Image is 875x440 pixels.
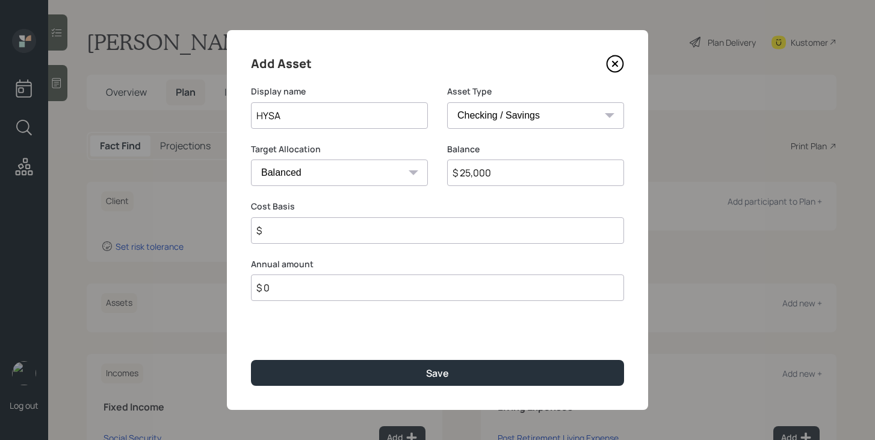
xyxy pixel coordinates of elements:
[447,85,624,98] label: Asset Type
[426,367,449,380] div: Save
[251,258,624,270] label: Annual amount
[447,143,624,155] label: Balance
[251,85,428,98] label: Display name
[251,143,428,155] label: Target Allocation
[251,200,624,212] label: Cost Basis
[251,54,312,73] h4: Add Asset
[251,360,624,386] button: Save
